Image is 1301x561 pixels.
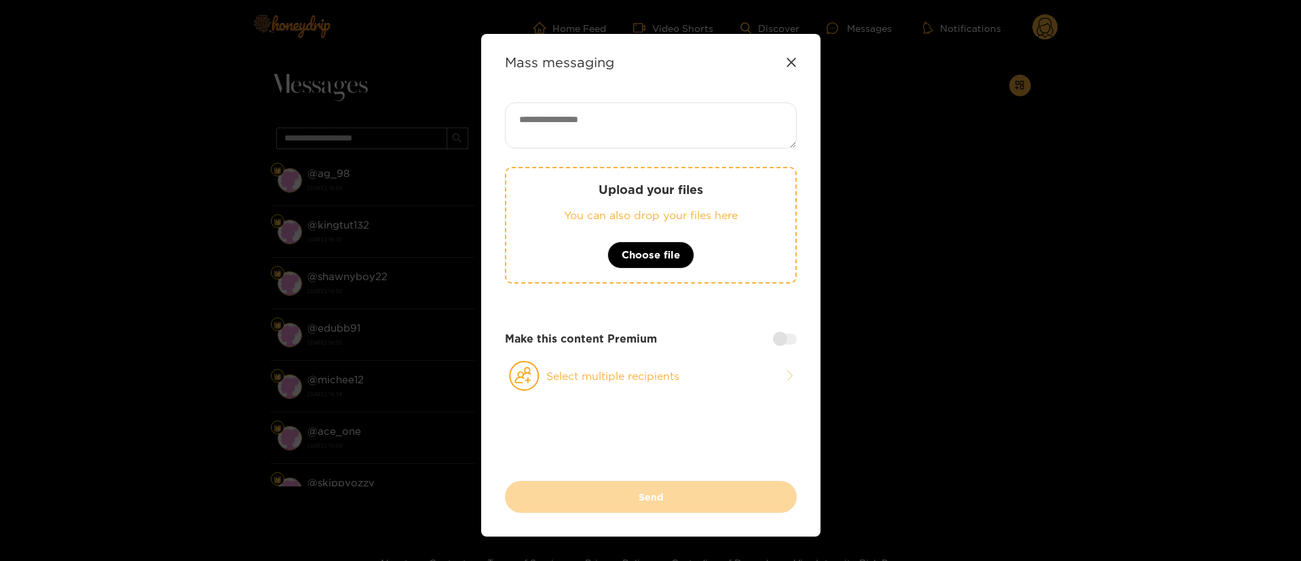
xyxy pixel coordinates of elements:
[607,241,694,269] button: Choose file
[505,54,614,70] strong: Mass messaging
[505,481,797,513] button: Send
[622,247,680,263] span: Choose file
[505,331,657,347] strong: Make this content Premium
[533,182,768,197] p: Upload your files
[505,360,797,391] button: Select multiple recipients
[533,208,768,223] p: You can also drop your files here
